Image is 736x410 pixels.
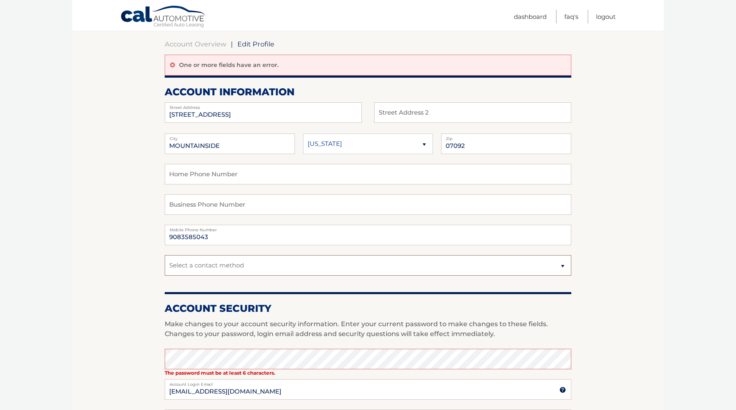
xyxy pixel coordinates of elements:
[165,379,571,400] input: Account Login Email
[165,134,295,154] input: City
[165,164,571,184] input: Home Phone Number
[120,5,207,29] a: Cal Automotive
[165,194,571,215] input: Business Phone Number
[165,40,226,48] a: Account Overview
[165,225,571,245] input: Mobile Phone Number
[165,86,571,98] h2: account information
[514,10,547,23] a: Dashboard
[165,225,571,231] label: Mobile Phone Number
[165,102,362,109] label: Street Address
[441,134,571,154] input: Zip
[564,10,578,23] a: FAQ's
[179,61,278,69] p: One or more fields have an error.
[165,319,571,339] p: Make changes to your account security information. Enter your current password to make changes to...
[596,10,616,23] a: Logout
[559,387,566,393] img: tooltip.svg
[237,40,274,48] span: Edit Profile
[165,370,275,376] strong: The password must be at least 6 characters.
[165,102,362,123] input: Street Address 2
[165,302,571,315] h2: Account Security
[165,134,295,140] label: City
[374,102,571,123] input: Street Address 2
[165,379,571,386] label: Account Login Email
[441,134,571,140] label: Zip
[231,40,233,48] span: |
